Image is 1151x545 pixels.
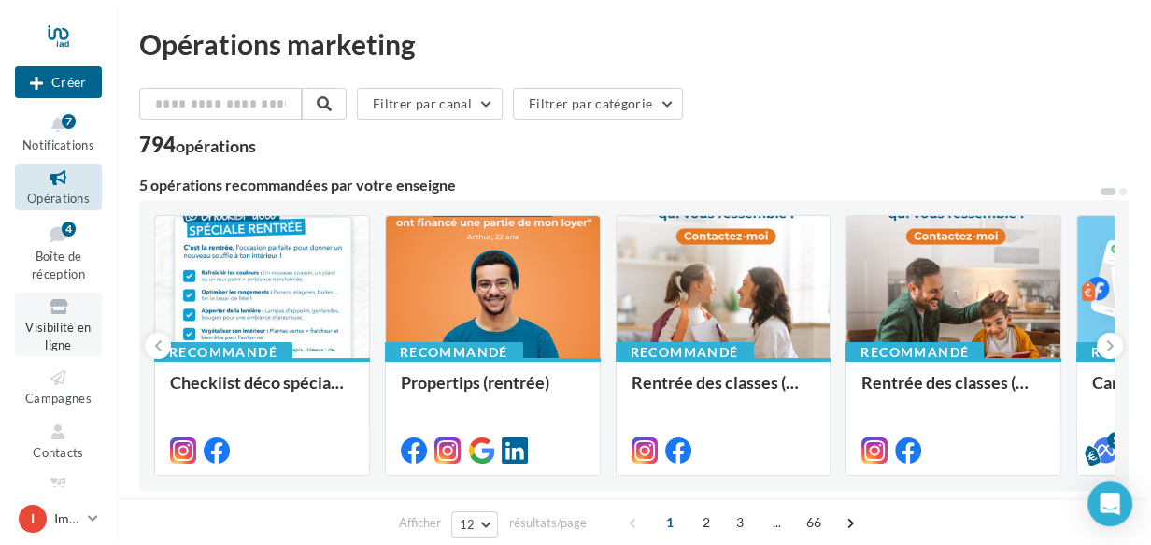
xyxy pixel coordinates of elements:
[15,110,102,156] button: Notifications 7
[25,320,91,352] span: Visibilité en ligne
[139,30,1129,58] div: Opérations marketing
[616,342,754,363] div: Recommandé
[655,508,685,538] span: 1
[62,222,76,237] div: 4
[25,391,92,406] span: Campagnes
[31,509,35,528] span: I
[861,373,1045,410] div: Rentrée des classes (père)
[761,508,791,538] span: ...
[176,137,256,154] div: opérations
[15,471,102,517] a: Médiathèque
[460,517,476,532] span: 12
[22,137,94,152] span: Notifications
[15,164,102,209] a: Opérations
[15,418,102,464] a: Contacts
[399,514,441,532] span: Afficher
[451,511,499,538] button: 12
[15,66,102,98] div: Nouvelle campagne
[62,114,76,129] div: 7
[27,191,90,206] span: Opérations
[798,508,829,538] span: 66
[513,88,683,120] button: Filtrer par catégorie
[15,293,102,356] a: Visibilité en ligne
[401,373,585,410] div: Propertips (rentrée)
[632,373,816,410] div: Rentrée des classes (mère)
[15,364,102,409] a: Campagnes
[54,509,80,528] p: Immoguide
[1107,432,1124,449] div: 5
[15,66,102,98] button: Créer
[1087,481,1132,526] div: Open Intercom Messenger
[33,445,84,460] span: Contacts
[15,218,102,286] a: Boîte de réception4
[691,508,721,538] span: 2
[32,249,85,281] span: Boîte de réception
[139,135,256,155] div: 794
[357,88,503,120] button: Filtrer par canal
[845,342,984,363] div: Recommandé
[15,501,102,537] a: I Immoguide
[154,342,292,363] div: Recommandé
[385,342,523,363] div: Recommandé
[508,514,586,532] span: résultats/page
[725,508,755,538] span: 3
[170,373,354,410] div: Checklist déco spécial rentrée
[139,178,1099,193] div: 5 opérations recommandées par votre enseigne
